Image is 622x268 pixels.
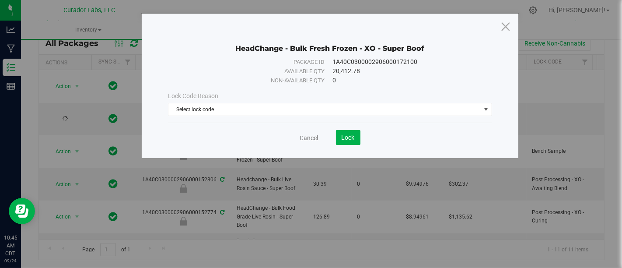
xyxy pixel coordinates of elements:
[332,67,478,76] div: 20,412.78
[332,76,478,85] div: 0
[9,198,35,224] iframe: Resource center
[342,134,355,141] span: Lock
[182,76,325,85] div: Non-available qty
[336,130,360,145] button: Lock
[168,103,480,116] span: Select lock code
[168,31,492,53] div: HeadChange - Bulk Fresh Frozen - XO - Super Boof
[168,92,218,99] span: Lock Code Reason
[182,67,325,76] div: Available qty
[300,134,318,142] a: Cancel
[332,57,478,67] div: 1A40C0300002906000172100
[182,58,325,67] div: Package ID
[480,103,491,116] span: select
